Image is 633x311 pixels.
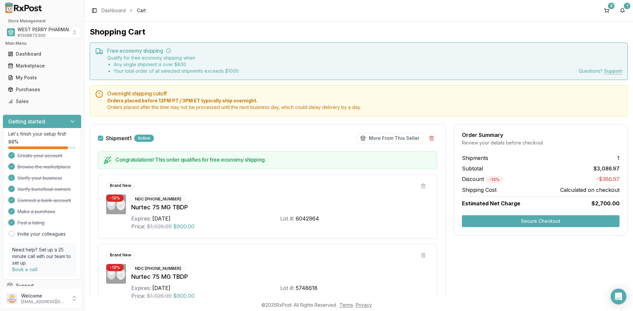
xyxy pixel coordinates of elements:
h2: Store Management [3,18,81,24]
button: Marketplace [3,61,81,71]
div: NDC: [PHONE_NUMBER] [131,195,185,203]
span: Create your account [17,152,62,159]
h2: Main Menu [5,41,79,46]
div: Purchases [8,86,76,93]
h5: Congratulations! This order qualifies for free economy shipping. [115,157,432,162]
span: Verify your business [17,175,62,181]
span: $3,086.97 [593,165,619,172]
div: Review your details before checkout [462,140,619,146]
span: Shipments [462,154,488,162]
div: - 13 % [106,194,124,202]
span: Verify beneficial owners [17,186,71,193]
a: Book a call [12,267,38,272]
div: - 13 % [106,264,124,271]
div: Price: [131,222,145,230]
span: 1 [617,154,619,162]
span: Orders placed after this time may not be processed until the next business day, which could delay... [107,104,622,111]
div: Price: [131,292,145,300]
span: Subtotal [462,165,483,172]
span: WEST PERRY PHARMACY INC [17,26,84,33]
li: Any single shipment is over $ 800 [114,61,239,68]
span: Discount [462,176,503,182]
div: Qualify for free economy shipping when [107,55,239,74]
span: Estimated Net Charge [462,200,520,207]
span: Make a purchase [17,208,55,215]
span: Orders placed before 12PM PT / 3PM ET typically ship overnight. [107,97,622,104]
img: Nurtec 75 MG TBDP [106,194,126,214]
button: 3 [601,5,612,16]
label: Shipment 1 [106,136,132,141]
button: Dashboard [3,49,81,59]
button: 1 [617,5,628,16]
div: Marketplace [8,63,76,69]
h3: Getting started [8,117,45,125]
div: Nurtec 75 MG TBDP [131,203,429,212]
div: Expires: [131,215,151,222]
div: My Posts [8,74,76,81]
span: Browse the marketplace [17,164,71,170]
div: - 13 % [486,176,503,183]
div: 5748618 [296,284,317,292]
p: [EMAIL_ADDRESS][DOMAIN_NAME] [21,299,67,304]
div: 6042964 [296,215,319,222]
span: Post a listing [17,220,45,226]
div: Open Intercom Messenger [611,289,626,304]
h5: Free economy shipping [107,48,622,53]
div: Dashboard [8,51,76,57]
button: Purchases [3,84,81,95]
button: Select a view [3,26,81,38]
span: $900.00 [173,222,195,230]
span: $2,700.00 [591,199,619,207]
div: 1 [624,3,630,9]
a: Dashboard [102,7,126,14]
span: -$386.97 [596,175,619,183]
div: [DATE] [152,284,170,292]
nav: breadcrumb [102,7,146,14]
a: Sales [5,95,79,107]
a: Marketplace [5,60,79,72]
div: 3 [608,3,615,9]
img: User avatar [7,293,17,304]
div: Order Summary [462,132,619,138]
a: Purchases [5,84,79,95]
button: My Posts [3,72,81,83]
img: Nurtec 75 MG TBDP [106,264,126,284]
a: Privacy [356,302,372,308]
li: Your total order of all selected shipments exceeds $ 1000 [114,68,239,74]
button: Support [3,280,81,292]
span: Calculated on checkout [560,186,619,194]
p: Let's finish your setup first! [8,131,76,137]
img: RxPost Logo [3,3,45,13]
div: [DATE] [152,215,170,222]
span: $1,028.99 [147,292,172,300]
a: Dashboard [5,48,79,60]
span: Shipping Cost [462,186,497,194]
div: Lot #: [280,284,294,292]
div: Brand New [106,251,135,259]
div: Sales [8,98,76,105]
a: Invite your colleagues [17,231,66,237]
div: Questions? [579,68,622,74]
div: Expires: [131,284,151,292]
h5: Overnight shipping cutoff [107,91,622,96]
span: # 1508872300 [17,33,45,38]
span: 88 % [8,139,18,145]
button: Sales [3,96,81,107]
h1: Shopping Cart [90,27,628,37]
button: Secure Checkout [462,215,619,227]
div: NDC: [PHONE_NUMBER] [131,265,185,272]
div: Lot #: [280,215,294,222]
button: More From This Seller [357,133,423,143]
span: Connect a bank account [17,197,71,204]
div: Brand New [106,182,135,189]
a: Terms [340,302,353,308]
span: $1,028.99 [147,222,172,230]
span: $900.00 [173,292,195,300]
span: Cart [137,7,146,14]
a: My Posts [5,72,79,84]
div: Active [134,135,154,142]
p: Welcome [21,293,67,299]
p: Need help? Set up a 25 minute call with our team to set up. [12,246,72,266]
div: Nurtec 75 MG TBDP [131,272,429,281]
